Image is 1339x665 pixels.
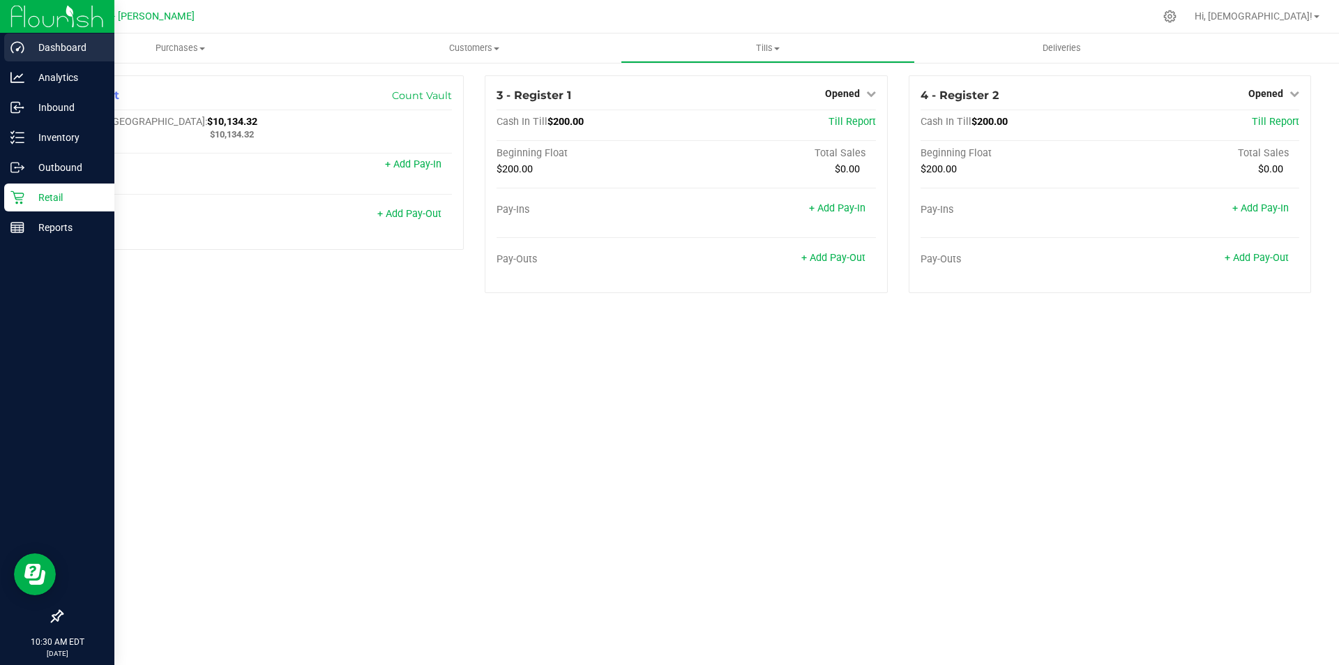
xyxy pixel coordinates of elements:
[10,40,24,54] inline-svg: Dashboard
[392,89,452,102] a: Count Vault
[921,163,957,175] span: $200.00
[497,163,533,175] span: $200.00
[24,99,108,116] p: Inbound
[33,33,327,63] a: Purchases
[829,116,876,128] a: Till Report
[1024,42,1100,54] span: Deliveries
[73,160,263,172] div: Pay-Ins
[6,648,108,659] p: [DATE]
[921,253,1110,266] div: Pay-Outs
[971,116,1008,128] span: $200.00
[921,116,971,128] span: Cash In Till
[385,158,441,170] a: + Add Pay-In
[621,33,914,63] a: Tills
[10,130,24,144] inline-svg: Inventory
[497,147,686,160] div: Beginning Float
[1248,88,1283,99] span: Opened
[91,10,195,22] span: GA4 - [PERSON_NAME]
[10,190,24,204] inline-svg: Retail
[24,159,108,176] p: Outbound
[328,42,620,54] span: Customers
[210,129,254,140] span: $10,134.32
[73,209,263,222] div: Pay-Outs
[801,252,865,264] a: + Add Pay-Out
[915,33,1209,63] a: Deliveries
[1232,202,1289,214] a: + Add Pay-In
[1195,10,1312,22] span: Hi, [DEMOGRAPHIC_DATA]!
[207,116,257,128] span: $10,134.32
[24,69,108,86] p: Analytics
[33,42,327,54] span: Purchases
[377,208,441,220] a: + Add Pay-Out
[686,147,876,160] div: Total Sales
[547,116,584,128] span: $200.00
[6,636,108,648] p: 10:30 AM EDT
[921,204,1110,216] div: Pay-Ins
[73,116,207,128] span: Cash In [GEOGRAPHIC_DATA]:
[1110,147,1299,160] div: Total Sales
[24,189,108,206] p: Retail
[10,100,24,114] inline-svg: Inbound
[14,553,56,595] iframe: Resource center
[327,33,621,63] a: Customers
[1258,163,1283,175] span: $0.00
[1225,252,1289,264] a: + Add Pay-Out
[497,89,571,102] span: 3 - Register 1
[825,88,860,99] span: Opened
[10,221,24,234] inline-svg: Reports
[10,70,24,84] inline-svg: Analytics
[24,219,108,236] p: Reports
[24,39,108,56] p: Dashboard
[497,116,547,128] span: Cash In Till
[10,160,24,174] inline-svg: Outbound
[809,202,865,214] a: + Add Pay-In
[1252,116,1299,128] a: Till Report
[24,129,108,146] p: Inventory
[497,253,686,266] div: Pay-Outs
[921,89,999,102] span: 4 - Register 2
[1161,10,1179,23] div: Manage settings
[835,163,860,175] span: $0.00
[921,147,1110,160] div: Beginning Float
[621,42,914,54] span: Tills
[497,204,686,216] div: Pay-Ins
